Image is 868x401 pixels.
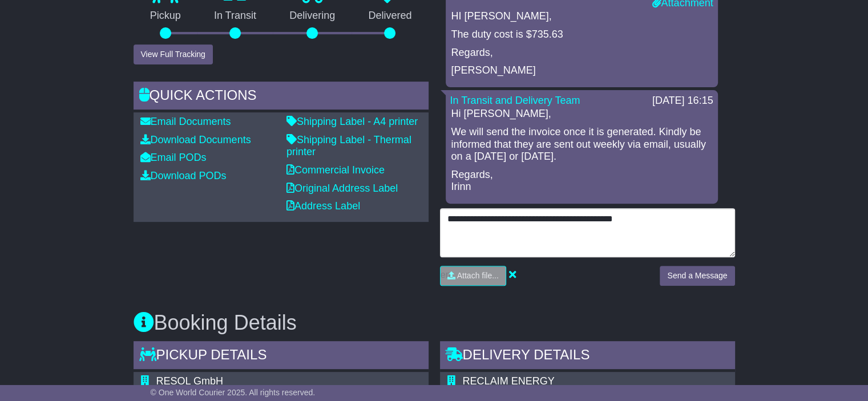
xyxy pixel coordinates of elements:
a: Shipping Label - Thermal printer [286,134,411,158]
a: Download PODs [140,170,227,181]
span: RECLAIM ENERGY [463,375,555,387]
div: Pickup Details [134,341,429,372]
h3: Booking Details [134,311,735,334]
p: In Transit [197,10,273,22]
p: HI [PERSON_NAME], [451,10,712,23]
a: Address Label [286,200,360,212]
a: Original Address Label [286,183,398,194]
a: Download Documents [140,134,251,145]
p: Regards, Irinn [451,169,712,193]
button: Send a Message [660,266,734,286]
p: [PERSON_NAME] [451,64,712,77]
a: Commercial Invoice [286,164,385,176]
p: Regards, [451,47,712,59]
div: Delivery Details [440,341,735,372]
p: Delivered [352,10,428,22]
div: [DATE] 16:15 [652,95,713,107]
p: We will send the invoice once it is generated. Kindly be informed that they are sent out weekly v... [451,126,712,163]
button: View Full Tracking [134,44,213,64]
a: In Transit and Delivery Team [450,95,580,106]
span: © One World Courier 2025. All rights reserved. [151,388,316,397]
a: Email PODs [140,152,207,163]
span: RESOL GmbH [156,375,223,387]
p: Delivering [273,10,352,22]
a: Email Documents [140,116,231,127]
p: Hi [PERSON_NAME], [451,108,712,120]
p: Pickup [134,10,197,22]
div: Quick Actions [134,82,429,112]
a: Shipping Label - A4 printer [286,116,418,127]
p: The duty cost is $735.63 [451,29,712,41]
